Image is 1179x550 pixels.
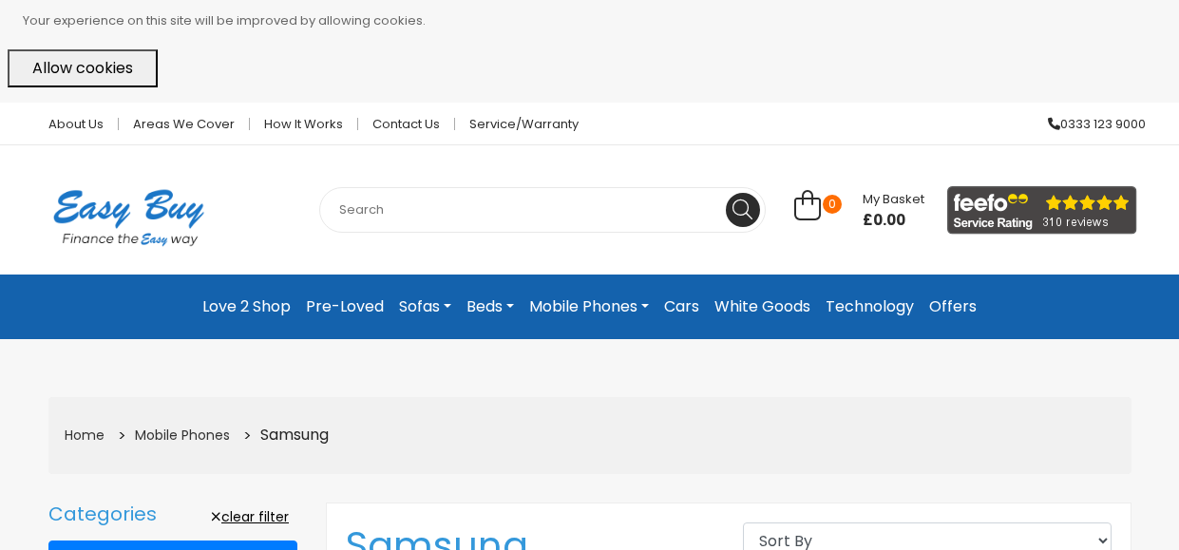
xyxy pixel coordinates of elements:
[8,49,158,87] button: Allow cookies
[237,421,331,450] li: Samsung
[391,290,459,324] a: Sofas
[23,8,1171,34] p: Your experience on this site will be improved by allowing cookies.
[1034,118,1146,130] a: 0333 123 9000
[863,190,924,208] span: My Basket
[358,118,455,130] a: Contact Us
[522,290,656,324] a: Mobile Phones
[65,426,105,445] a: Home
[823,195,842,214] span: 0
[195,290,298,324] a: Love 2 Shop
[863,211,924,230] span: £0.00
[656,290,707,324] a: Cars
[455,118,579,130] a: Service/Warranty
[119,118,250,130] a: Areas we cover
[319,187,766,233] input: Search
[459,290,522,324] a: Beds
[298,290,391,324] a: Pre-Loved
[34,164,223,271] img: Easy Buy
[202,503,297,532] a: clear filter
[794,200,924,222] a: 0 My Basket £0.00
[34,118,119,130] a: About Us
[707,290,818,324] a: White Goods
[250,118,358,130] a: How it works
[947,186,1137,235] img: feefo_logo
[48,503,157,525] p: Categories
[818,290,922,324] a: Technology
[135,426,230,445] a: Mobile Phones
[922,290,984,324] a: Offers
